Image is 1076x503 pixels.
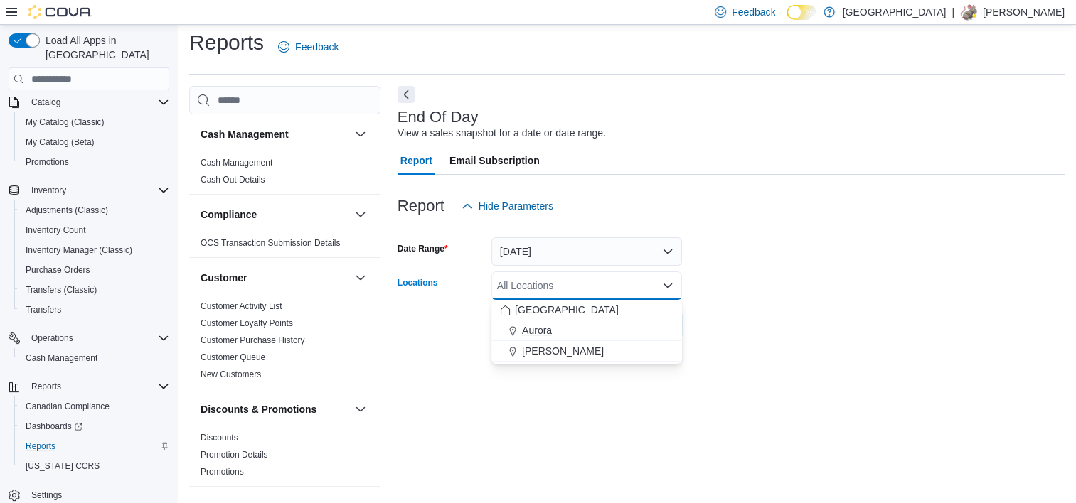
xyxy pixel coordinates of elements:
[20,438,169,455] span: Reports
[14,152,175,172] button: Promotions
[201,207,349,222] button: Compliance
[20,222,169,239] span: Inventory Count
[201,352,265,363] span: Customer Queue
[20,350,103,367] a: Cash Management
[26,401,110,412] span: Canadian Compliance
[40,33,169,62] span: Load All Apps in [GEOGRAPHIC_DATA]
[201,466,244,477] span: Promotions
[201,369,261,379] a: New Customers
[20,242,169,259] span: Inventory Manager (Classic)
[20,134,100,151] a: My Catalog (Beta)
[201,335,305,345] a: Customer Purchase History
[983,4,1065,21] p: [PERSON_NAME]
[491,300,682,320] button: [GEOGRAPHIC_DATA]
[201,450,268,460] a: Promotion Details
[20,242,138,259] a: Inventory Manager (Classic)
[14,132,175,152] button: My Catalog (Beta)
[272,33,344,61] a: Feedback
[26,284,97,296] span: Transfers (Classic)
[201,127,289,141] h3: Cash Management
[20,222,92,239] a: Inventory Count
[31,185,66,196] span: Inventory
[201,335,305,346] span: Customer Purchase History
[201,432,238,443] span: Discounts
[189,234,380,257] div: Compliance
[398,243,448,254] label: Date Range
[20,281,102,298] a: Transfers (Classic)
[26,330,169,347] span: Operations
[20,202,169,219] span: Adjustments (Classic)
[26,244,132,256] span: Inventory Manager (Classic)
[201,301,282,311] a: Customer Activity List
[26,205,108,216] span: Adjustments (Classic)
[26,94,169,111] span: Catalog
[20,418,169,435] span: Dashboards
[201,158,272,168] a: Cash Management
[189,28,264,57] h1: Reports
[201,402,316,416] h3: Discounts & Promotions
[398,277,438,288] label: Locations
[26,136,95,148] span: My Catalog (Beta)
[201,449,268,460] span: Promotion Details
[189,298,380,389] div: Customer
[491,320,682,341] button: Aurora
[960,4,977,21] div: Hellen Gladue
[26,94,66,111] button: Catalog
[26,330,79,347] button: Operations
[14,220,175,240] button: Inventory Count
[522,344,604,358] span: [PERSON_NAME]
[14,456,175,476] button: [US_STATE] CCRS
[14,348,175,368] button: Cash Management
[20,458,169,475] span: Washington CCRS
[14,280,175,300] button: Transfers (Classic)
[787,20,787,21] span: Dark Mode
[28,5,92,19] img: Cova
[201,402,349,416] button: Discounts & Promotions
[352,126,369,143] button: Cash Management
[201,271,349,285] button: Customer
[842,4,946,21] p: [GEOGRAPHIC_DATA]
[201,127,349,141] button: Cash Management
[522,323,552,337] span: Aurora
[26,421,82,432] span: Dashboards
[201,318,293,329] span: Customer Loyalty Points
[662,280,673,291] button: Close list of options
[491,300,682,362] div: Choose from the following options
[14,416,175,436] a: Dashboards
[31,97,60,108] span: Catalog
[201,271,247,285] h3: Customer
[201,369,261,380] span: New Customers
[352,401,369,418] button: Discounts & Promotions
[398,109,479,126] h3: End Of Day
[31,490,62,501] span: Settings
[31,381,61,392] span: Reports
[20,301,67,318] a: Transfers
[201,301,282,312] span: Customer Activity List
[31,332,73,344] span: Operations
[20,153,169,171] span: Promotions
[456,192,559,220] button: Hide Parameters
[398,198,444,215] h3: Report
[398,126,606,141] div: View a sales snapshot for a date or date range.
[20,114,169,131] span: My Catalog (Classic)
[14,200,175,220] button: Adjustments (Classic)
[20,458,105,475] a: [US_STATE] CCRS
[787,5,816,20] input: Dark Mode
[14,300,175,320] button: Transfers
[491,237,682,266] button: [DATE]
[26,225,86,236] span: Inventory Count
[3,92,175,112] button: Catalog
[26,304,61,315] span: Transfers
[26,182,169,199] span: Inventory
[14,396,175,416] button: Canadian Compliance
[295,40,339,54] span: Feedback
[26,378,67,395] button: Reports
[20,134,169,151] span: My Catalog (Beta)
[26,440,55,452] span: Reports
[201,175,265,185] a: Cash Out Details
[26,378,169,395] span: Reports
[352,269,369,286] button: Customer
[201,467,244,477] a: Promotions
[20,350,169,367] span: Cash Management
[26,156,69,168] span: Promotions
